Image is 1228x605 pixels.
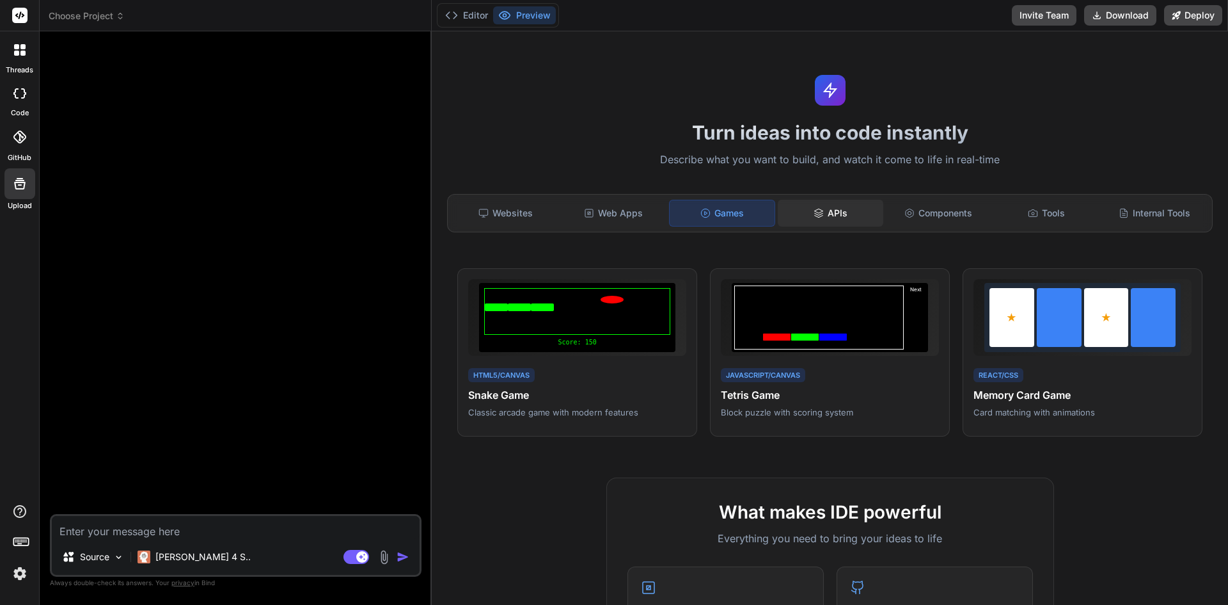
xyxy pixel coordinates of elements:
[439,152,1220,168] p: Describe what you want to build, and watch it come to life in real-time
[50,577,421,589] p: Always double-check its answers. Your in Bind
[155,551,251,563] p: [PERSON_NAME] 4 S..
[6,65,33,76] label: threads
[721,387,939,403] h4: Tetris Game
[1101,200,1207,227] div: Internal Tools
[468,368,535,383] div: HTML5/Canvas
[1012,5,1076,26] button: Invite Team
[377,550,391,565] img: attachment
[1164,5,1222,26] button: Deploy
[49,10,125,22] span: Choose Project
[468,407,686,418] p: Classic arcade game with modern features
[669,200,776,227] div: Games
[973,407,1192,418] p: Card matching with animations
[113,552,124,563] img: Pick Models
[627,499,1033,526] h2: What makes IDE powerful
[721,407,939,418] p: Block puzzle with scoring system
[1084,5,1156,26] button: Download
[439,121,1220,144] h1: Turn ideas into code instantly
[8,200,32,211] label: Upload
[627,531,1033,546] p: Everything you need to bring your ideas to life
[8,152,31,163] label: GitHub
[721,368,805,383] div: JavaScript/Canvas
[973,387,1192,403] h4: Memory Card Game
[973,368,1023,383] div: React/CSS
[468,387,686,403] h4: Snake Game
[11,108,29,118] label: code
[80,551,109,563] p: Source
[994,200,1099,227] div: Tools
[9,563,31,585] img: settings
[440,6,493,24] button: Editor
[778,200,883,227] div: APIs
[171,579,194,586] span: privacy
[397,551,409,563] img: icon
[493,6,556,24] button: Preview
[138,551,150,563] img: Claude 4 Sonnet
[484,337,670,347] div: Score: 150
[886,200,991,227] div: Components
[561,200,666,227] div: Web Apps
[906,286,925,350] div: Next
[453,200,558,227] div: Websites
